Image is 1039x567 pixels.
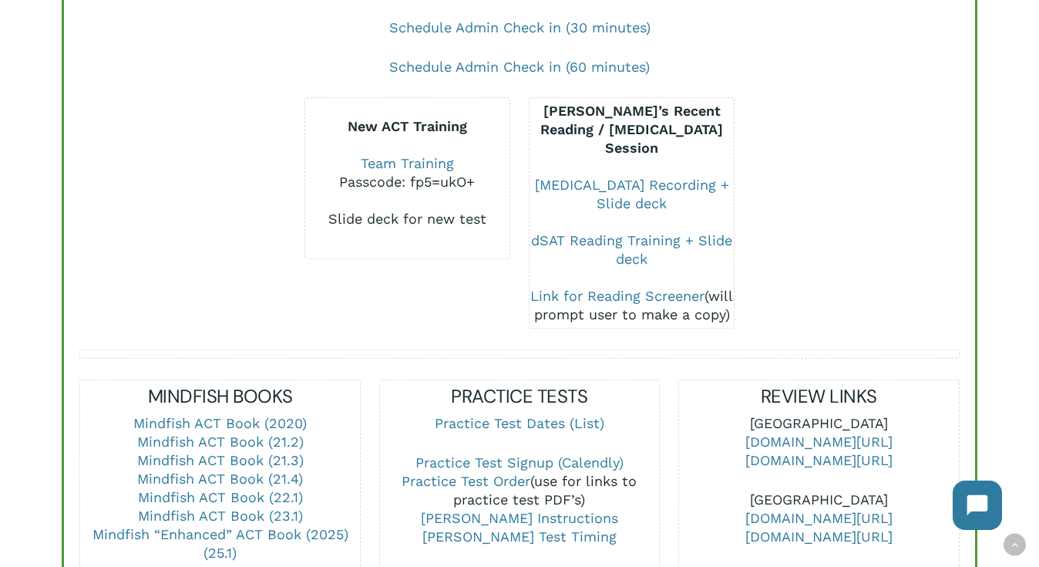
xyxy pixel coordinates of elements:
a: [DOMAIN_NAME][URL] [745,434,893,450]
a: Slide deck for new test [328,211,486,227]
a: dSAT Reading Training + Slide deck [531,232,732,267]
a: Link for Reading Screener [530,288,704,304]
a: Practice Test Order [402,473,530,489]
p: (use for links to practice test PDF’s) [380,454,660,567]
a: [PERSON_NAME] Test Timing [422,528,617,545]
div: (will prompt user to make a copy) [530,287,735,324]
a: [DOMAIN_NAME][URL] [745,528,893,545]
a: Schedule Admin Check in (60 minutes) [389,59,650,75]
a: Mindfish ACT Book (2020) [133,415,307,431]
a: Schedule Admin Check in (30 minutes) [389,19,651,35]
iframe: Chatbot [937,465,1017,545]
h5: MINDFISH BOOKS [80,384,360,409]
a: [DOMAIN_NAME][URL] [745,452,893,468]
p: [GEOGRAPHIC_DATA] [679,414,959,491]
p: [GEOGRAPHIC_DATA] [679,491,959,567]
a: Practice Test Signup (Calendly) [415,454,624,471]
a: Mindfish ACT Book (21.2) [137,434,304,450]
a: [MEDICAL_DATA] Recording + Slide deck [535,177,729,211]
a: [DOMAIN_NAME][URL] [745,510,893,526]
a: Team Training [361,155,454,171]
a: [PERSON_NAME] Instructions [421,510,618,526]
div: Passcode: fp5=ukO+ [305,173,510,191]
b: [PERSON_NAME]’s Recent Reading / [MEDICAL_DATA] Session [540,103,723,156]
a: Mindfish “Enhanced” ACT Book (2025) (25.1) [92,526,348,561]
h5: REVIEW LINKS [679,384,959,409]
a: Mindfish ACT Book (23.1) [138,508,303,524]
b: New ACT Training [348,118,467,134]
a: Practice Test Dates (List) [435,415,604,431]
a: Mindfish ACT Book (21.4) [137,471,303,487]
a: Mindfish ACT Book (21.3) [137,452,304,468]
a: Mindfish ACT Book (22.1) [138,489,303,505]
h5: PRACTICE TESTS [380,384,660,409]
